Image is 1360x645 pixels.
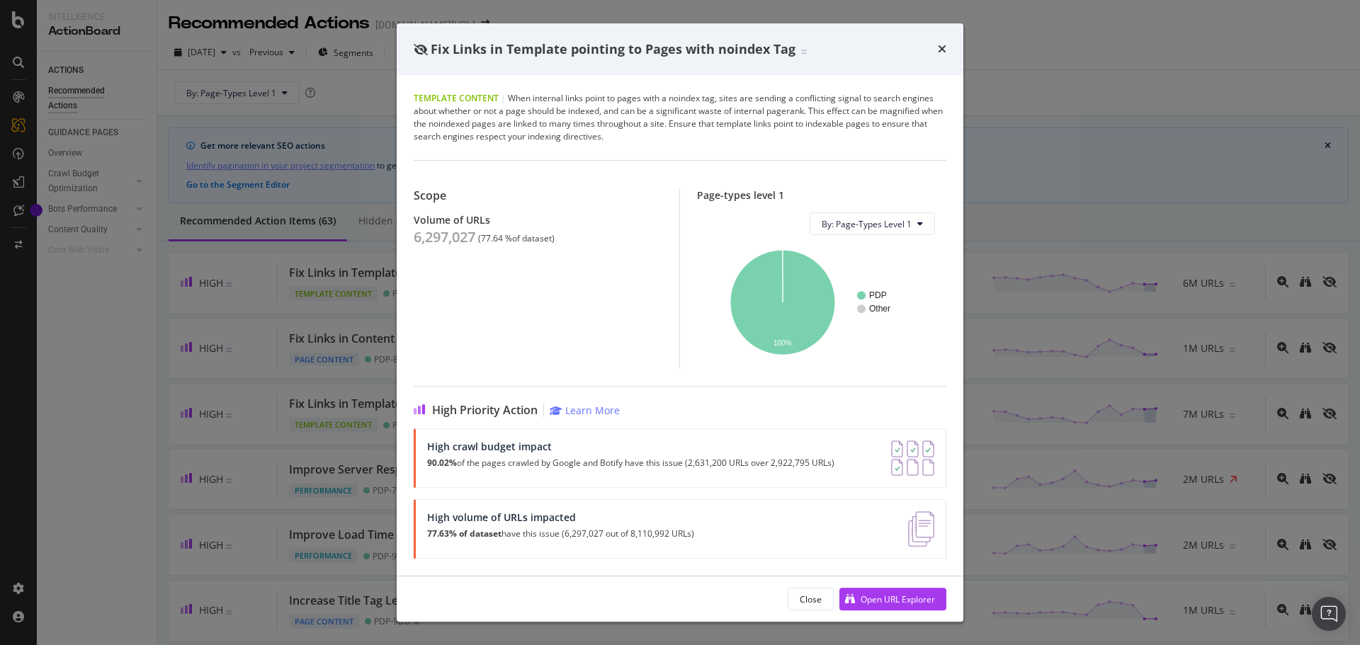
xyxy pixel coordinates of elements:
div: Open URL Explorer [861,593,935,605]
button: Open URL Explorer [839,588,946,610]
p: of the pages crawled by Google and Botify have this issue (2,631,200 URLs over 2,922,795 URLs) [427,458,834,468]
div: Open Intercom Messenger [1312,597,1346,631]
svg: A chart. [708,246,935,358]
button: By: Page-Types Level 1 [810,212,935,235]
img: Equal [801,50,807,54]
span: | [501,92,506,104]
img: AY0oso9MOvYAAAAASUVORK5CYII= [891,440,934,476]
span: High Priority Action [432,404,538,417]
strong: 90.02% [427,457,457,469]
button: Close [788,588,834,610]
div: 6,297,027 [414,229,475,246]
text: PDP [869,291,887,301]
div: times [938,40,946,59]
span: By: Page-Types Level 1 [822,218,912,230]
div: Learn More [565,404,620,417]
div: Page-types level 1 [697,189,946,201]
div: Close [800,593,822,605]
div: Scope [414,189,662,202]
div: When internal links point to pages with a noindex tag, sites are sending a conflicting signal to ... [414,92,946,143]
span: Fix Links in Template pointing to Pages with noindex Tag [431,40,795,57]
strong: 77.63% of dataset [427,527,501,540]
div: High volume of URLs impacted [427,511,694,523]
div: Volume of URLs [414,214,662,226]
text: Other [869,304,890,314]
span: Template Content [414,92,499,104]
img: e5DMFwAAAABJRU5ErkJggg== [908,511,934,547]
a: Learn More [550,404,620,417]
text: 100% [773,340,792,348]
div: High crawl budget impact [427,440,834,452]
p: have this issue (6,297,027 out of 8,110,992 URLs) [427,529,694,539]
div: ( 77.64 % of dataset ) [478,234,555,244]
div: modal [397,23,963,622]
div: eye-slash [414,44,428,55]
